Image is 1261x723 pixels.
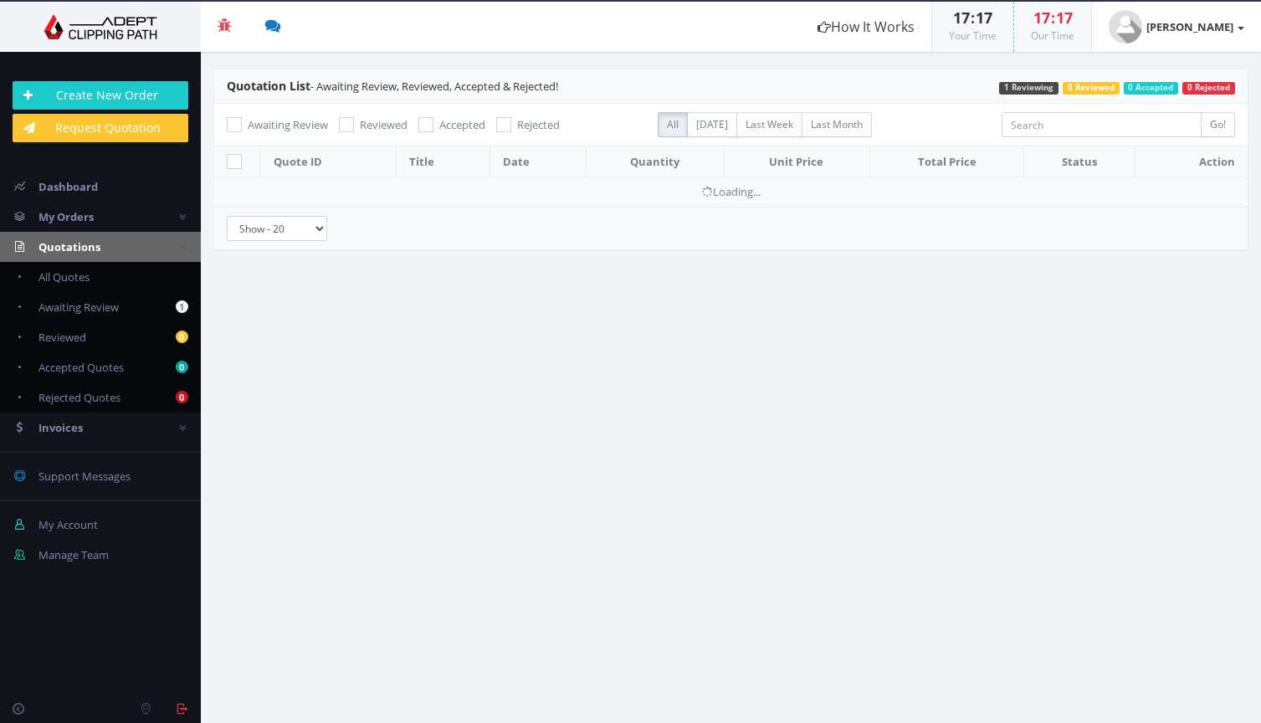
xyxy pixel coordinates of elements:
[949,28,997,43] small: Your Time
[687,112,737,137] label: [DATE]
[176,391,188,403] b: 0
[38,517,98,532] span: My Account
[802,112,872,137] label: Last Month
[736,112,802,137] label: Last Week
[1124,82,1179,95] span: 0 Accepted
[1146,19,1233,34] strong: [PERSON_NAME]
[248,117,328,132] span: Awaiting Review
[38,300,119,315] span: Awaiting Review
[176,331,188,343] b: 0
[918,154,977,169] span: Total Price
[13,114,188,142] a: Request Quotation
[360,117,408,132] span: Reviewed
[1050,8,1056,28] span: :
[1002,112,1202,137] input: Search
[38,239,100,254] span: Quotations
[1031,28,1074,43] small: Our Time
[176,300,188,313] b: 1
[38,420,83,435] span: Invoices
[13,14,188,39] img: Adept Graphics
[38,390,120,405] span: Rejected Quotes
[38,209,94,224] span: My Orders
[261,146,397,177] th: Quote ID
[38,469,131,484] span: Support Messages
[970,8,976,28] span: :
[227,79,558,94] span: - Awaiting Review, Reviewed, Accepted & Rejected!
[227,78,310,94] span: Quotation List
[999,82,1059,95] span: 1 Reviewing
[13,81,188,110] a: Create New Order
[1056,8,1073,28] span: 17
[1063,82,1120,95] span: 0 Reviewed
[630,154,679,169] span: Quantity
[1024,146,1135,177] th: Status
[953,8,970,28] span: 17
[38,269,90,285] span: All Quotes
[1135,146,1248,177] th: Action
[38,330,86,345] span: Reviewed
[38,360,124,375] span: Accepted Quotes
[1109,10,1142,44] img: user_default.jpg
[517,117,560,132] span: Rejected
[1201,112,1235,137] button: Go!
[176,361,188,373] b: 0
[801,2,931,52] a: How It Works
[397,146,490,177] th: Title
[1182,82,1235,95] span: 0 Rejected
[38,179,98,194] span: Dashboard
[214,177,1248,207] td: Loading...
[490,146,586,177] th: Date
[38,547,109,562] span: Manage Team
[769,154,823,169] span: Unit Price
[1033,8,1050,28] span: 17
[1092,2,1261,52] a: [PERSON_NAME]
[439,117,485,132] span: Accepted
[658,112,688,137] label: All
[976,8,992,28] span: 17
